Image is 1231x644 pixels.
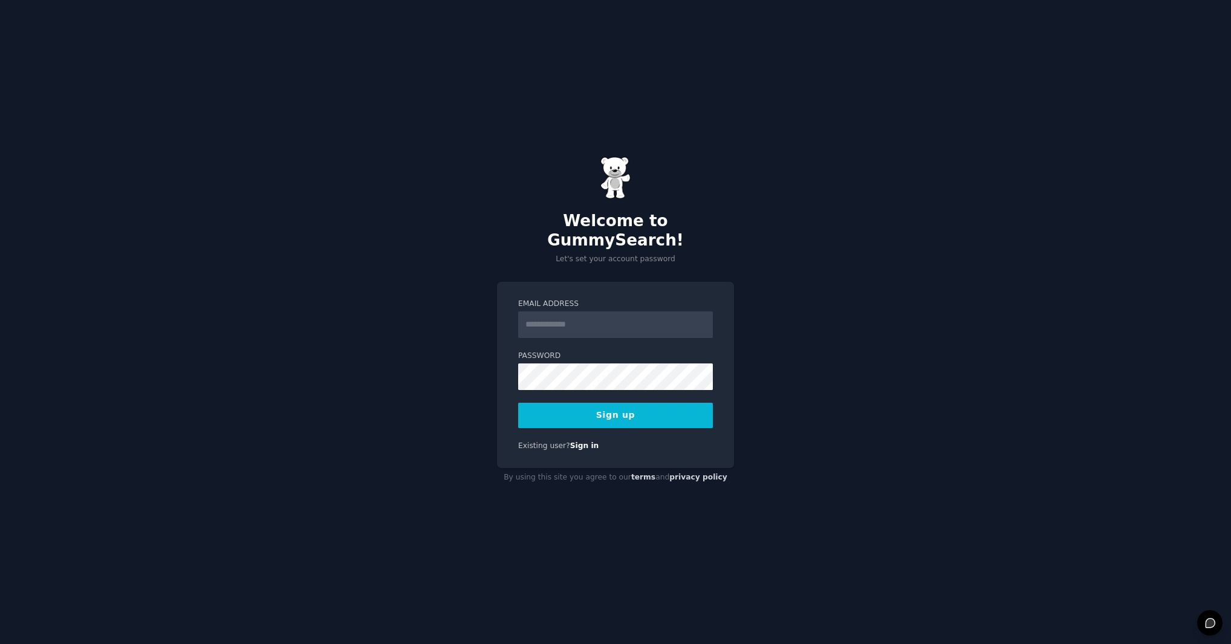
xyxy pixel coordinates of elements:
[570,441,599,450] a: Sign in
[518,351,713,362] label: Password
[631,473,655,481] a: terms
[518,299,713,310] label: Email Address
[518,403,713,428] button: Sign up
[518,441,570,450] span: Existing user?
[497,468,734,487] div: By using this site you agree to our and
[600,157,631,199] img: Gummy Bear
[497,254,734,265] p: Let's set your account password
[669,473,727,481] a: privacy policy
[497,212,734,250] h2: Welcome to GummySearch!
